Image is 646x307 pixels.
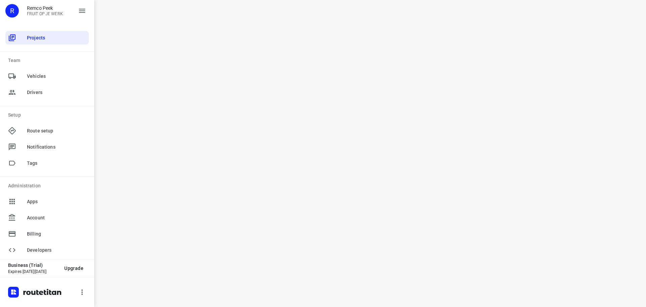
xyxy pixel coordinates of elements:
span: Vehicles [27,73,86,80]
span: Developers [27,247,86,254]
button: Upgrade [59,262,89,274]
span: Account [27,214,86,221]
div: Developers [5,243,89,257]
span: Route setup [27,127,86,134]
span: Apps [27,198,86,205]
div: Tags [5,156,89,170]
div: Apps [5,195,89,208]
div: Notifications [5,140,89,154]
div: Route setup [5,124,89,137]
span: Upgrade [64,266,83,271]
div: Drivers [5,86,89,99]
p: Expires [DATE][DATE] [8,269,59,274]
span: Tags [27,160,86,167]
p: FRUIT OP JE WERK [27,11,63,16]
span: Projects [27,34,86,41]
p: Administration [8,182,89,189]
p: Setup [8,112,89,119]
div: Billing [5,227,89,241]
p: Remco Peek [27,5,63,11]
div: R [5,4,19,18]
span: Billing [27,231,86,238]
div: Projects [5,31,89,44]
span: Notifications [27,144,86,151]
div: Vehicles [5,69,89,83]
div: Account [5,211,89,224]
p: Team [8,57,89,64]
span: Drivers [27,89,86,96]
p: Business (Trial) [8,263,59,268]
